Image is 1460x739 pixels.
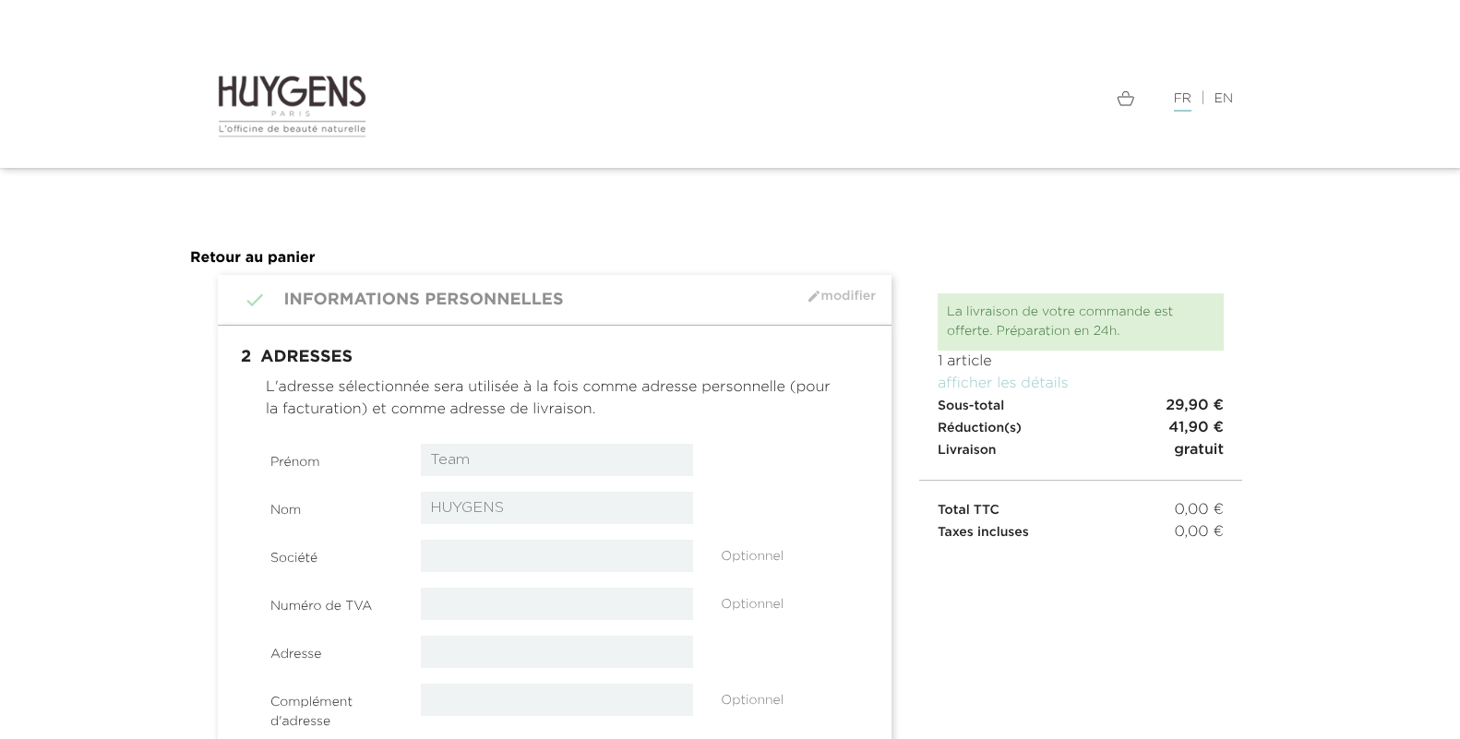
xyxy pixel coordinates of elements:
i: mode_edit [807,289,821,304]
span: 2 [232,340,260,376]
span: 0,00 € [1175,499,1224,521]
span: Total TTC [938,504,999,517]
p: 1 article [938,351,1224,373]
span: Livraison [938,444,997,457]
span: La livraison de votre commande est offerte. Préparation en 24h. [947,305,1173,338]
span: 29,90 € [1166,395,1224,417]
span: 41,90 € [1168,417,1224,439]
i:  [232,289,256,311]
div: Optionnel [707,540,857,566]
h1: Informations personnelles [232,289,878,311]
div: Optionnel [707,684,857,710]
span: Taxes incluses [938,526,1029,539]
a: afficher les détails [938,376,1069,391]
div: Optionnel [707,588,857,614]
label: Prénom [257,444,407,472]
label: Nom [257,492,407,520]
span: gratuit [1174,439,1224,461]
label: Société [257,540,407,568]
label: Adresse [257,636,407,664]
p: L'adresse sélectionnée sera utilisée à la fois comme adresse personnelle (pour la facturation) et... [266,376,844,421]
span: Sous-total [938,399,1004,412]
span: 0,00 € [1175,521,1224,543]
label: Numéro de TVA [257,588,407,616]
label: Complément d'adresse [257,684,407,732]
a: Retour au panier [190,251,316,266]
h1: Adresses [232,340,878,376]
img: Huygens logo [218,74,366,138]
span: Modifier [807,289,876,304]
div: | [744,88,1242,110]
span: Réduction(s) [938,422,1022,435]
